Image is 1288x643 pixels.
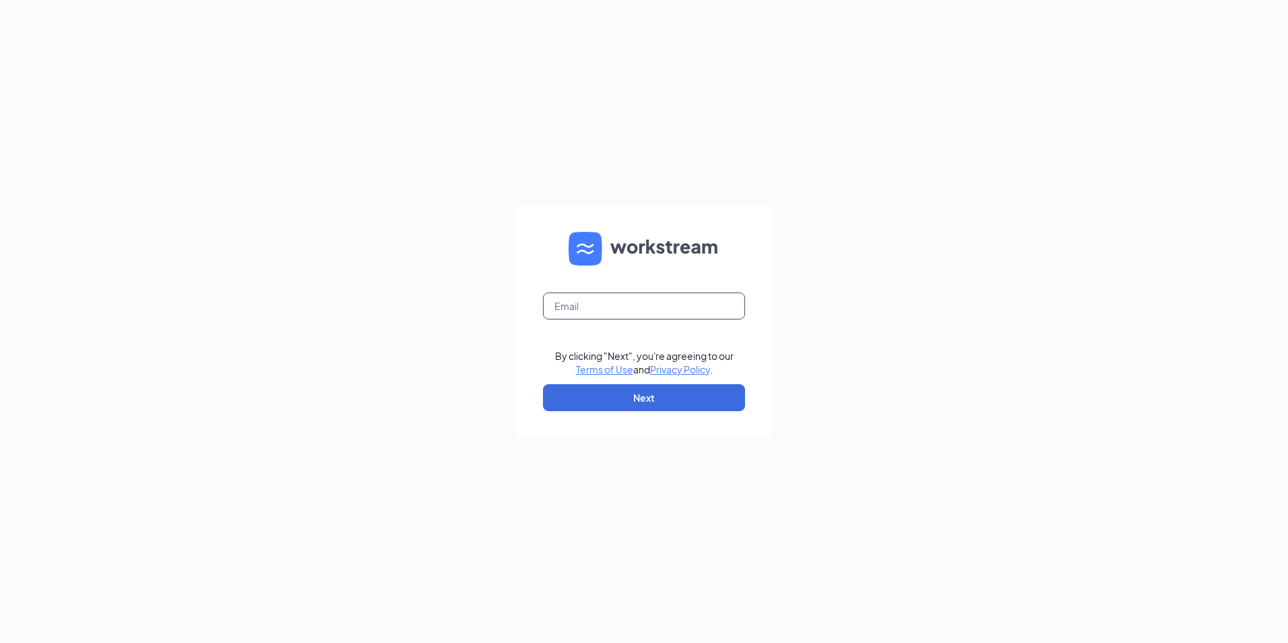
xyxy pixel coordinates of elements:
a: Privacy Policy [650,363,710,375]
img: WS logo and Workstream text [569,232,719,266]
a: Terms of Use [576,363,633,375]
input: Email [543,293,745,319]
button: Next [543,384,745,411]
div: By clicking "Next", you're agreeing to our and . [555,349,734,376]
